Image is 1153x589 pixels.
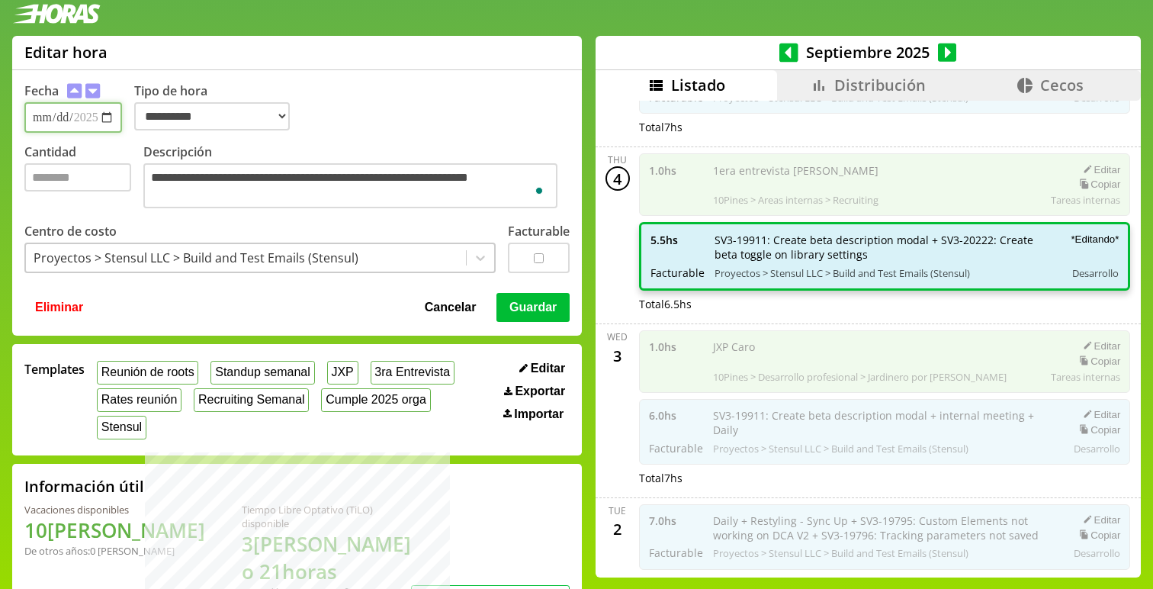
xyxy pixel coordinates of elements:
h1: 10 [PERSON_NAME] [24,517,205,544]
div: De otros años: 0 [PERSON_NAME] [24,544,205,558]
button: Rates reunión [97,388,181,412]
label: Cantidad [24,143,143,212]
span: Cecos [1040,75,1084,95]
select: Tipo de hora [134,102,290,130]
div: Wed [607,330,628,343]
div: 2 [605,517,630,542]
label: Centro de costo [24,223,117,240]
button: Exportar [499,384,570,399]
label: Fecha [24,82,59,99]
span: Listado [671,75,725,95]
div: Proyectos > Stensul LLC > Build and Test Emails (Stensul) [34,249,358,266]
button: Cumple 2025 orga [321,388,430,412]
div: Tue [609,504,626,517]
div: Total 6.5 hs [639,297,1131,311]
h1: 3 [PERSON_NAME] o 21 horas [242,530,411,585]
span: Distribución [834,75,926,95]
div: Thu [608,153,627,166]
span: Exportar [515,385,565,398]
h2: Información útil [24,476,144,497]
div: Total 7 hs [639,120,1131,134]
label: Facturable [508,223,570,240]
span: Septiembre 2025 [798,42,938,63]
div: 4 [605,166,630,191]
button: Eliminar [31,293,88,322]
button: Recruiting Semanal [194,388,309,412]
button: Cancelar [420,293,481,322]
div: Vacaciones disponibles [24,503,205,517]
div: Tiempo Libre Optativo (TiLO) disponible [242,503,411,530]
button: Reunión de roots [97,361,198,385]
label: Tipo de hora [134,82,302,133]
img: logotipo [12,4,101,24]
span: Templates [24,361,85,378]
button: 3ra Entrevista [371,361,454,385]
button: Stensul [97,416,146,439]
label: Descripción [143,143,570,212]
h1: Editar hora [24,42,108,63]
input: Cantidad [24,163,131,192]
span: Importar [514,407,564,421]
div: scrollable content [596,101,1141,575]
button: JXP [327,361,358,385]
div: 3 [605,343,630,368]
span: Editar [531,362,565,375]
textarea: To enrich screen reader interactions, please activate Accessibility in Grammarly extension settings [143,163,557,208]
button: Editar [515,361,570,376]
button: Guardar [496,293,570,322]
button: Standup semanal [210,361,314,385]
div: Total 7 hs [639,471,1131,485]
